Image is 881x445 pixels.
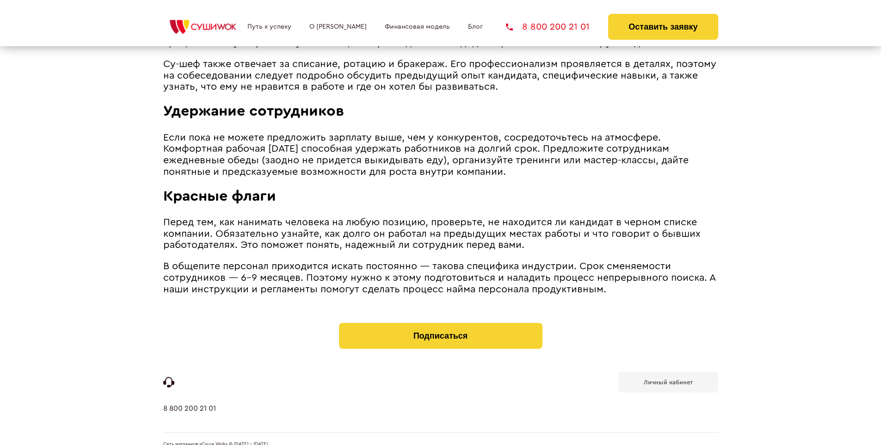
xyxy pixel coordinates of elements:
b: Личный кабинет [644,379,693,385]
a: Финансовая модель [385,23,450,31]
button: Подписаться [339,323,542,349]
span: Если пока не можете предложить зарплату выше, чем у конкурентов, сосредоточьтесь на атмосфере. Ко... [163,133,689,177]
span: Су-шеф также отвечает за списание, ротацию и бракераж. Его профессионализм проявляется в деталях,... [163,59,716,92]
a: Личный кабинет [618,372,718,393]
span: В общепите персонал приходится искать постоянно ― такова специфика индустрии. Срок сменяемости со... [163,261,715,294]
a: Путь к успеху [247,23,291,31]
button: Оставить заявку [608,14,718,40]
a: Блог [468,23,483,31]
span: Красные флаги [163,189,276,204]
a: 8 800 200 21 01 [506,22,590,31]
a: О [PERSON_NAME] [309,23,367,31]
span: Удержание сотрудников [163,104,344,118]
a: 8 800 200 21 01 [163,404,216,432]
span: Перед тем, как нанимать человека на любую позицию, проверьте, не находится ли кандидат в черном с... [163,217,701,250]
span: 8 800 200 21 01 [522,22,590,31]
